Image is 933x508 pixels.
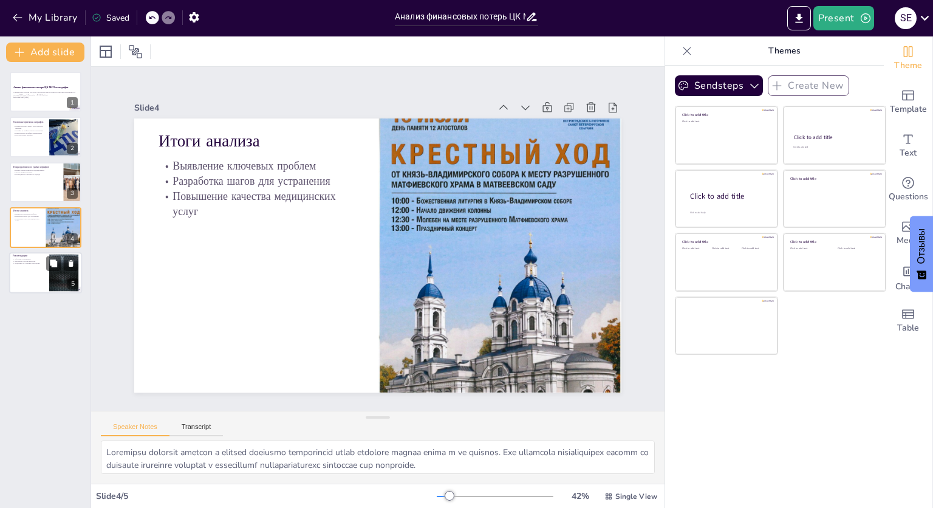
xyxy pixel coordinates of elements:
[101,441,655,474] textarea: Loremipsu dolorsit ametcon a elitsed doeiusmo temporincid utlab etdolore magnaa enima m ve quisno...
[675,75,763,96] button: Sendsteps
[13,125,46,129] p: Шифры штрафов имеют разнообразные причины
[96,42,115,61] div: Layout
[13,213,42,216] p: Выявление ключевых проблем
[67,143,78,154] div: 2
[838,247,876,250] div: Click to add text
[10,162,81,202] div: https://cdn.sendsteps.com/images/logo/sendsteps_logo_white.pnghttps://cdn.sendsteps.com/images/lo...
[884,255,932,299] div: Add charts and graphs
[13,165,60,169] p: Подразделения по сумме штрафов
[13,209,42,213] p: Итоги анализа
[9,252,82,293] div: https://cdn.sendsteps.com/images/logo/sendsteps_logo_white.pnghttps://cdn.sendsteps.com/images/lo...
[793,146,874,149] div: Click to add text
[895,6,917,30] button: S E
[682,120,769,123] div: Click to add text
[181,87,377,149] p: Итоги анализа
[166,55,516,140] div: Slide 4
[177,115,371,170] p: Выявление ключевых проблем
[13,129,46,132] p: Штрафы за необоснованные назначения
[615,492,657,501] span: Single View
[13,92,78,96] p: О финансовых потерях ЦК МСЧ в результате выплат штрафов страховым компаниям за 7 месяцев 2025 год...
[13,120,46,123] p: Основные причины штрафов
[884,211,932,255] div: Add images, graphics, shapes or video
[13,174,60,176] p: Необходимость системного подхода
[13,171,60,174] p: Частые шифры штрафов
[128,44,143,59] span: Position
[787,6,811,30] button: Export to PowerPoint
[168,145,364,215] p: Повышение качества медицинских услуг
[682,112,769,117] div: Click to add title
[10,117,81,157] div: https://cdn.sendsteps.com/images/logo/sendsteps_logo_white.pnghttps://cdn.sendsteps.com/images/lo...
[712,247,739,250] div: Click to add text
[690,211,767,215] div: Click to add body
[884,299,932,343] div: Add a table
[697,36,872,66] p: Themes
[6,43,84,62] button: Add slide
[790,247,829,250] div: Click to add text
[916,228,926,264] ya-tr-span: Отзывы
[13,258,46,260] p: Обучение сотрудников
[900,146,917,160] span: Text
[92,12,129,24] div: Saved
[910,216,933,292] button: Обратная связь - Показать опрос
[13,96,78,98] p: Generated with [URL]
[790,176,877,180] div: Click to add title
[13,254,46,258] p: Рекомендации
[46,256,61,270] button: Duplicate Slide
[889,190,928,204] span: Questions
[64,256,78,270] button: Delete Slide
[67,278,78,289] div: 5
[742,247,769,250] div: Click to add text
[895,7,917,29] div: S E
[9,8,83,27] button: My Library
[884,124,932,168] div: Add text boxes
[67,188,78,199] div: 3
[96,490,437,502] div: Slide 4 / 5
[884,80,932,124] div: Add ready made slides
[13,134,46,136] p: Несоответствие тарифам
[813,6,874,30] button: Present
[13,260,46,263] p: Внедрение системы контроля
[169,423,224,436] button: Transcript
[890,103,927,116] span: Template
[67,233,78,244] div: 4
[895,280,921,293] span: Charts
[768,75,849,96] button: Create New
[174,129,367,185] p: Разработка шагов для устранения
[884,168,932,211] div: Get real-time input from your audience
[566,490,595,502] div: 42 %
[897,321,919,335] span: Table
[10,72,81,112] div: https://cdn.sendsteps.com/images/logo/sendsteps_logo_white.pnghttps://cdn.sendsteps.com/images/lo...
[790,239,877,244] div: Click to add title
[395,8,525,26] input: Insert title
[13,215,42,218] p: Разработка шагов для устранения
[13,262,46,264] p: Поддержка со стороны руководства
[690,191,768,202] div: Click to add title
[13,86,69,89] strong: Анализ финансовых потерь ЦК МСЧ от штрафов
[10,207,81,247] div: https://cdn.sendsteps.com/images/logo/sendsteps_logo_white.pnghttps://cdn.sendsteps.com/images/lo...
[682,247,709,250] div: Click to add text
[13,132,46,134] p: Невыполнение лечебных мероприятий
[884,36,932,80] div: Change the overall theme
[67,97,78,108] div: 1
[13,218,42,222] p: Повышение качества медицинских услуг
[894,59,922,72] span: Theme
[13,169,60,171] p: Разные суммы штрафов в подразделениях
[101,423,169,436] button: Speaker Notes
[897,234,920,247] span: Media
[682,239,769,244] div: Click to add title
[794,134,875,141] div: Click to add title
